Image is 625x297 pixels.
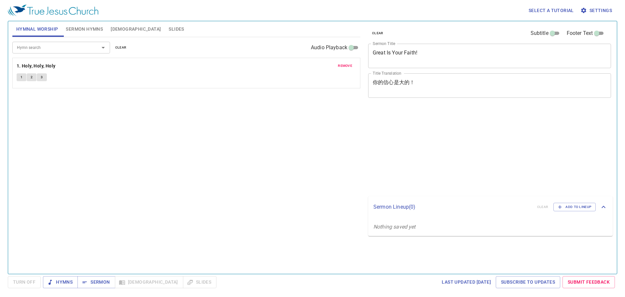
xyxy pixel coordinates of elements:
span: 3 [41,74,43,80]
span: 1 [21,74,22,80]
button: Sermon [77,276,115,288]
div: Sermon Lineup(0)clearAdd to Lineup [368,196,613,218]
span: Subtitle [531,29,549,37]
i: Nothing saved yet [373,224,416,230]
span: Last updated [DATE] [442,278,491,286]
a: Last updated [DATE] [439,276,493,288]
button: remove [334,62,356,70]
span: Sermon Hymns [66,25,103,33]
span: clear [115,45,127,51]
span: Hymns [48,278,73,286]
button: 2 [27,73,36,81]
button: Hymns [43,276,78,288]
button: 1 [17,73,26,81]
button: clear [111,44,131,52]
span: Sermon [83,278,110,286]
b: 1. Holy, Holy, Holy [17,62,56,70]
img: True Jesus Church [8,5,98,16]
span: Hymnal Worship [16,25,58,33]
p: Sermon Lineup ( 0 ) [373,203,532,211]
a: Subscribe to Updates [496,276,560,288]
button: Open [99,43,108,52]
span: Slides [169,25,184,33]
span: Footer Text [567,29,593,37]
span: [DEMOGRAPHIC_DATA] [111,25,161,33]
span: Audio Playback [311,44,347,52]
button: Settings [579,5,615,17]
span: Select a tutorial [529,7,574,15]
span: Add to Lineup [558,204,591,210]
button: Select a tutorial [526,5,576,17]
button: clear [368,29,387,37]
iframe: from-child [366,105,563,194]
span: clear [372,30,383,36]
button: Add to Lineup [553,203,596,211]
span: Subscribe to Updates [501,278,555,286]
button: 1. Holy, Holy, Holy [17,62,57,70]
span: Submit Feedback [568,278,610,286]
span: Settings [582,7,612,15]
textarea: 你的信心是大的！ [373,79,606,92]
a: Submit Feedback [562,276,615,288]
button: 3 [37,73,47,81]
span: remove [338,63,352,69]
span: 2 [31,74,33,80]
textarea: Great Is Your Faith! [373,50,606,62]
